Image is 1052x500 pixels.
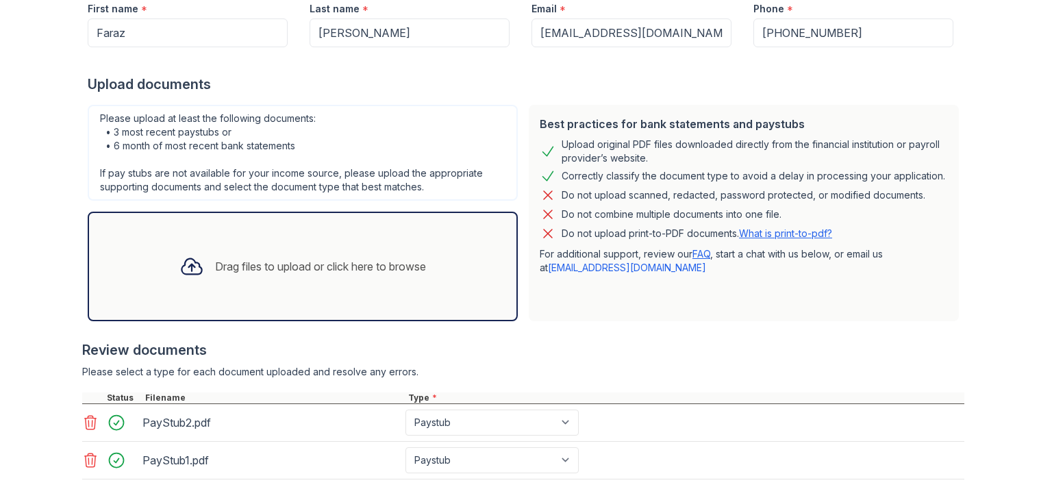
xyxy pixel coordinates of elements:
[540,247,948,275] p: For additional support, review our , start a chat with us below, or email us at
[562,168,945,184] div: Correctly classify the document type to avoid a delay in processing your application.
[562,138,948,165] div: Upload original PDF files downloaded directly from the financial institution or payroll provider’...
[562,227,832,240] p: Do not upload print-to-PDF documents.
[82,365,964,379] div: Please select a type for each document uploaded and resolve any errors.
[142,449,400,471] div: PayStub1.pdf
[540,116,948,132] div: Best practices for bank statements and paystubs
[215,258,426,275] div: Drag files to upload or click here to browse
[739,227,832,239] a: What is print-to-pdf?
[142,412,400,434] div: PayStub2.pdf
[82,340,964,360] div: Review documents
[310,2,360,16] label: Last name
[104,392,142,403] div: Status
[405,392,964,403] div: Type
[88,2,138,16] label: First name
[88,105,518,201] div: Please upload at least the following documents: • 3 most recent paystubs or • 6 month of most rec...
[562,206,781,223] div: Do not combine multiple documents into one file.
[142,392,405,403] div: Filename
[692,248,710,260] a: FAQ
[531,2,557,16] label: Email
[562,187,925,203] div: Do not upload scanned, redacted, password protected, or modified documents.
[753,2,784,16] label: Phone
[88,75,964,94] div: Upload documents
[548,262,706,273] a: [EMAIL_ADDRESS][DOMAIN_NAME]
